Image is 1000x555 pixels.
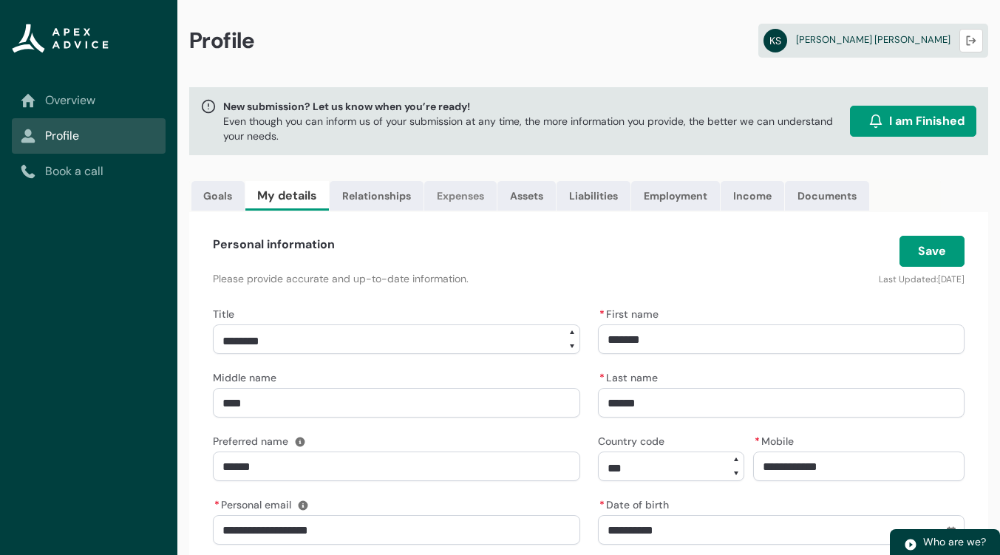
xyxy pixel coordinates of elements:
[213,236,335,253] h4: Personal information
[497,181,556,211] a: Assets
[214,498,220,511] abbr: required
[631,181,720,211] a: Employment
[213,271,708,286] p: Please provide accurate and up-to-date information.
[755,435,760,448] abbr: required
[12,83,166,189] nav: Sub page
[557,181,630,211] a: Liabilities
[245,181,329,211] a: My details
[21,92,157,109] a: Overview
[763,29,787,52] abbr: KS
[330,181,424,211] a: Relationships
[938,273,965,285] lightning-formatted-date-time: [DATE]
[599,371,605,384] abbr: required
[598,494,675,512] label: Date of birth
[753,431,800,449] label: Mobile
[850,106,976,137] button: I am Finished
[959,29,983,52] button: Logout
[598,435,664,448] span: Country code
[213,431,294,449] label: Preferred name
[904,538,917,551] img: play.svg
[721,181,784,211] a: Income
[758,24,988,58] a: KS[PERSON_NAME] [PERSON_NAME]
[785,181,869,211] a: Documents
[889,112,965,130] span: I am Finished
[21,163,157,180] a: Book a call
[12,24,109,53] img: Apex Advice Group
[213,307,234,321] span: Title
[21,127,157,145] a: Profile
[796,33,950,46] span: [PERSON_NAME] [PERSON_NAME]
[599,307,605,321] abbr: required
[598,367,664,385] label: Last name
[213,367,282,385] label: Middle name
[899,236,965,267] button: Save
[598,304,664,321] label: First name
[191,181,245,211] a: Goals
[424,181,497,211] a: Expenses
[189,27,255,55] span: Profile
[213,494,297,512] label: Personal email
[879,273,938,285] lightning-formatted-text: Last Updated:
[868,114,883,129] img: alarm.svg
[599,498,605,511] abbr: required
[223,114,844,143] p: Even though you can inform us of your submission at any time, the more information you provide, t...
[223,99,844,114] span: New submission? Let us know when you’re ready!
[923,535,986,548] span: Who are we?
